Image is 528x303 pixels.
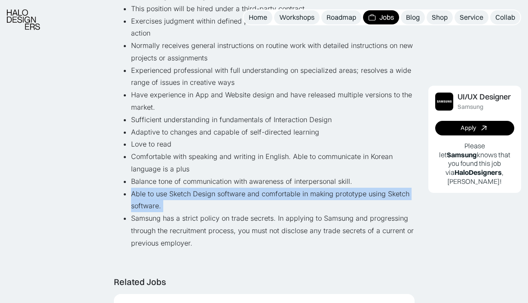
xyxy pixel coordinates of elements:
li: Have experience in App and Website design and have released multiple versions to the market. [131,89,415,114]
div: Related Jobs [114,277,166,287]
div: Roadmap [327,13,356,22]
li: Comfortable with speaking and writing in English. Able to communicate in Korean language is a plus [131,150,415,175]
p: Please let knows that you found this job via , [PERSON_NAME]! [435,141,515,186]
div: UI/UX Designer [458,93,511,102]
div: Home [249,13,267,22]
a: Blog [401,10,425,24]
div: Blog [406,13,420,22]
div: Service [460,13,483,22]
li: Adaptive to changes and capable of self-directed learning [131,126,415,138]
li: This position will be hired under a third-party contract. [131,3,415,15]
b: Samsung [447,150,477,159]
a: Home [244,10,272,24]
a: Jobs [363,10,399,24]
li: Able to use Sketch Design software and comfortable in making prototype using Sketch software. [131,188,415,213]
li: Love to read [131,138,415,150]
a: Roadmap [321,10,361,24]
div: Shop [432,13,448,22]
li: Exercises judgment within defined procedures and practices to determine appropriate action [131,15,415,40]
a: Collab [490,10,520,24]
li: Sufficient understanding in fundamentals of Interaction Design [131,114,415,126]
li: Samsung has a strict policy on trade secrets. In applying to Samsung and progressing through the ... [131,212,415,249]
a: Apply [435,121,515,135]
li: Normally receives general instructions on routine work with detailed instructions on new projects... [131,39,415,64]
b: HaloDesigners [455,168,502,177]
a: Service [455,10,488,24]
div: Collab [495,13,515,22]
div: Workshops [279,13,314,22]
a: Workshops [274,10,320,24]
li: Balance tone of communication with awareness of interpersonal skill. [131,175,415,188]
div: Samsung [458,103,483,111]
img: Job Image [435,93,453,111]
div: Apply [461,125,476,132]
li: Experienced professional with full understanding on specialized areas; resolves a wide range of i... [131,64,415,89]
a: Shop [427,10,453,24]
div: Jobs [379,13,394,22]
